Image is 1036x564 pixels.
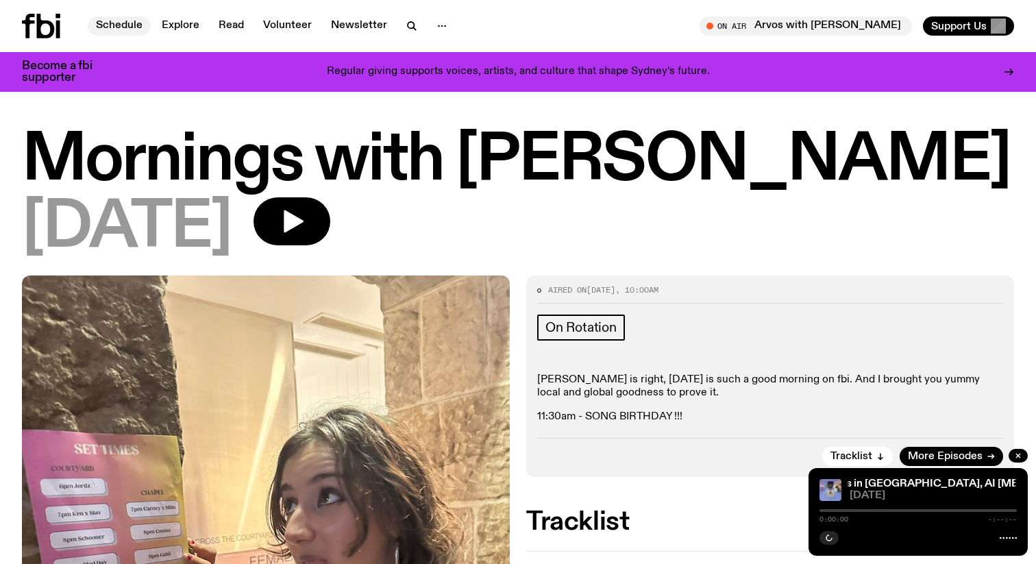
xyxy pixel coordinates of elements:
span: 0:00:00 [819,516,848,523]
span: [DATE] [22,197,232,259]
button: Tracklist [822,447,893,466]
a: Volunteer [255,16,320,36]
span: Tracklist [830,452,872,462]
h3: Become a fbi supporter [22,60,110,84]
h2: Tracklist [526,510,1014,535]
p: [PERSON_NAME] is right, [DATE] is such a good morning on fbi. And I brought you yummy local and g... [537,373,1003,400]
span: Aired on [548,284,587,295]
a: On Rotation [537,315,625,341]
span: Support Us [931,20,987,32]
button: Support Us [923,16,1014,36]
h1: Mornings with [PERSON_NAME] [22,130,1014,192]
p: 11:30am - SONG BIRTHDAY !!! [537,410,1003,424]
a: Explore [153,16,208,36]
a: Schedule [88,16,151,36]
a: Read [210,16,252,36]
button: On AirArvos with [PERSON_NAME] [700,16,912,36]
a: More Episodes [900,447,1003,466]
span: More Episodes [908,452,983,462]
a: Newsletter [323,16,395,36]
span: On Rotation [545,320,617,335]
span: , 10:00am [615,284,658,295]
span: -:--:-- [988,516,1017,523]
span: [DATE] [587,284,615,295]
span: [DATE] [850,491,1017,501]
p: Regular giving supports voices, artists, and culture that shape Sydney’s future. [327,66,710,78]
